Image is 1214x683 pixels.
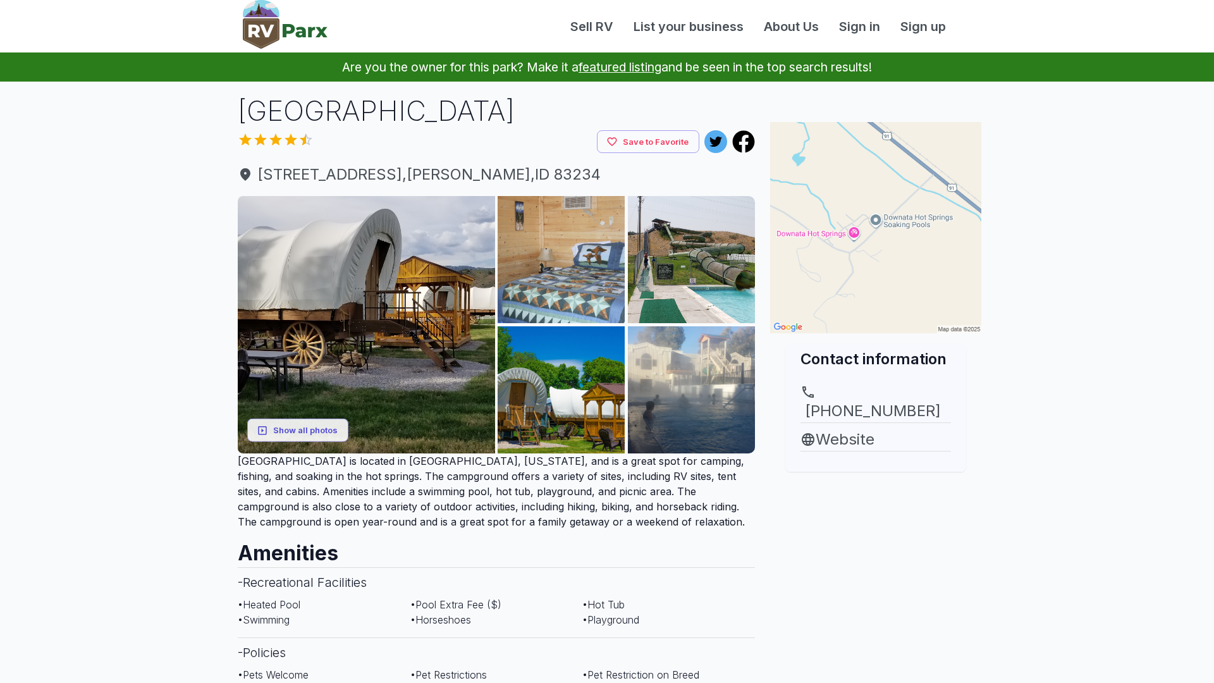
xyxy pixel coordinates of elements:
span: • Playground [582,613,639,626]
a: Sell RV [560,17,623,36]
img: AAcXr8pku-giKPPdn-Uqbbok1rJPanrRkAip8ljlwaJ9v9EGfcTvCKroJK6-1Uy0Otx4nE4Dg04kycNyw_JnCUZhwBmnCFaBv... [628,326,755,453]
a: List your business [623,17,754,36]
a: [STREET_ADDRESS],[PERSON_NAME],ID 83234 [238,163,755,186]
a: Sign up [890,17,956,36]
img: AAcXr8qy-BsE0N66yQcOHbQrtgjJtZML4WxaLuAynqSOqO46uudVExH-zPDLNRwQYReQWCMtqy4F3yaSBH3vplbTUIhHukdOG... [628,196,755,323]
span: • Pets Welcome [238,668,309,681]
span: • Horseshoes [410,613,471,626]
h3: - Recreational Facilities [238,567,755,597]
p: Are you the owner for this park? Make it a and be seen in the top search results! [15,52,1199,82]
img: AAcXr8r-ZFpabc1vFB2DZXjeGCyaBjuMXDerOOIR8ouvvl8dt1CQ25jVjuxmDbHJKETeSIeJi_SucuNZZMZvXtJXZ6vivUaGx... [238,196,495,453]
button: Show all photos [247,419,348,442]
h1: [GEOGRAPHIC_DATA] [238,92,755,130]
a: [PHONE_NUMBER] [800,385,951,422]
p: [GEOGRAPHIC_DATA] is located in [GEOGRAPHIC_DATA], [US_STATE], and is a great spot for camping, f... [238,453,755,529]
h2: Amenities [238,529,755,567]
img: Map for Downata Hot Springs Campground [770,122,981,333]
span: • Swimming [238,613,290,626]
span: • Hot Tub [582,598,625,611]
img: AAcXr8qdR4D8I9vwTFl0E1nGFtqTG9nbmOk1lZbpxiAp8tXH2qcoG5UlifakTl4ttWcSmPc7RitmKhjUl36Ye0CnrYHyTInEV... [498,196,625,323]
h2: Contact information [800,348,951,369]
span: • Pool Extra Fee ($) [410,598,501,611]
a: featured listing [579,59,661,75]
span: [STREET_ADDRESS] , [PERSON_NAME] , ID 83234 [238,163,755,186]
img: AAcXr8qKo7dPlipkC_YzgbUoUug6zmafj3I763hHWRa6vKB7oHDQ0wiQYFCcdC_WnZgEqwTveFVCshlzOYhRqn-yhXFZLgDwv... [498,326,625,453]
a: Sign in [829,17,890,36]
a: About Us [754,17,829,36]
span: • Heated Pool [238,598,300,611]
span: • Pet Restriction on Breed [582,668,699,681]
button: Save to Favorite [597,130,699,154]
h3: - Policies [238,637,755,667]
a: Website [800,428,951,451]
span: • Pet Restrictions [410,668,487,681]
